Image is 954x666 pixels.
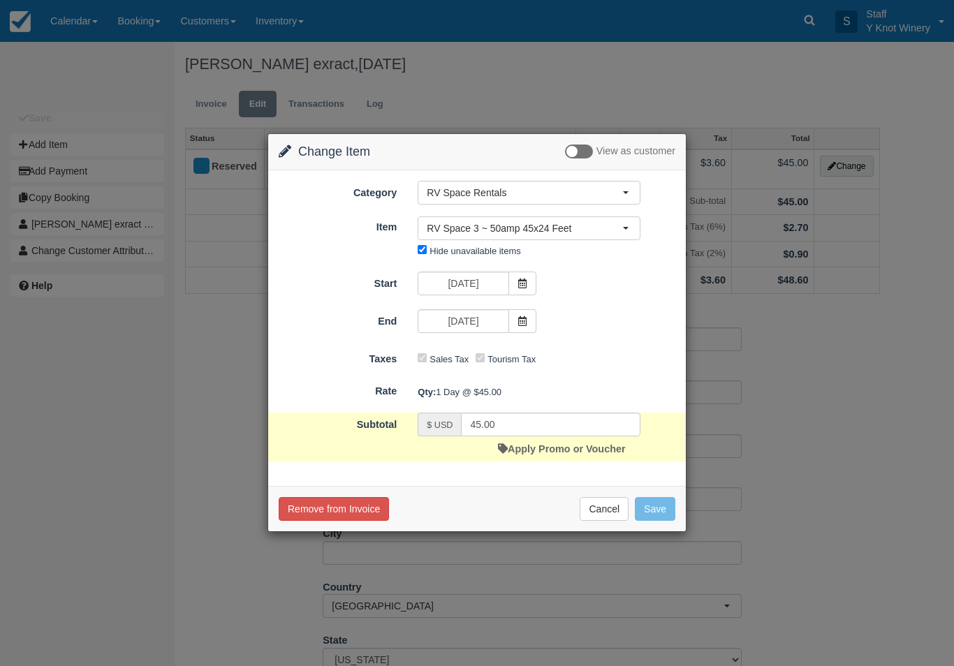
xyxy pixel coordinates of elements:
[268,347,407,367] label: Taxes
[407,380,686,404] div: 1 Day @ $45.00
[418,216,640,240] button: RV Space 3 ~ 50amp 45x24 Feet
[427,221,622,235] span: RV Space 3 ~ 50amp 45x24 Feet
[580,497,629,521] button: Cancel
[418,387,436,397] strong: Qty
[430,354,469,364] label: Sales Tax
[268,215,407,235] label: Item
[418,181,640,205] button: RV Space Rentals
[487,354,536,364] label: Tourism Tax
[268,413,407,432] label: Subtotal
[279,497,389,521] button: Remove from Invoice
[268,379,407,399] label: Rate
[498,443,625,454] a: Apply Promo or Voucher
[268,272,407,291] label: Start
[635,497,675,521] button: Save
[596,146,675,157] span: View as customer
[430,246,520,256] label: Hide unavailable items
[427,420,453,430] small: $ USD
[268,181,407,200] label: Category
[268,309,407,329] label: End
[298,145,370,158] span: Change Item
[427,186,622,200] span: RV Space Rentals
